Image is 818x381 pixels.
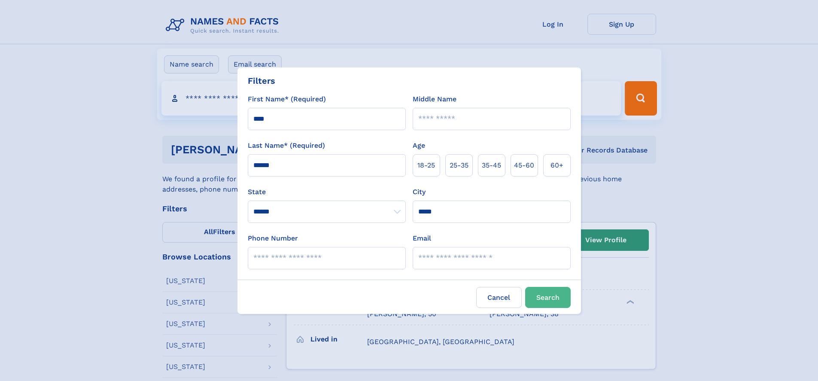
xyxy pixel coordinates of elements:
label: City [413,187,426,197]
span: 45‑60 [514,160,534,171]
div: Filters [248,74,275,87]
span: 35‑45 [482,160,501,171]
span: 25‑35 [450,160,468,171]
label: Email [413,233,431,244]
span: 18‑25 [417,160,435,171]
label: Middle Name [413,94,456,104]
span: 60+ [550,160,563,171]
label: State [248,187,406,197]
label: Phone Number [248,233,298,244]
label: Age [413,140,425,151]
label: First Name* (Required) [248,94,326,104]
label: Last Name* (Required) [248,140,325,151]
button: Search [525,287,571,308]
label: Cancel [476,287,522,308]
